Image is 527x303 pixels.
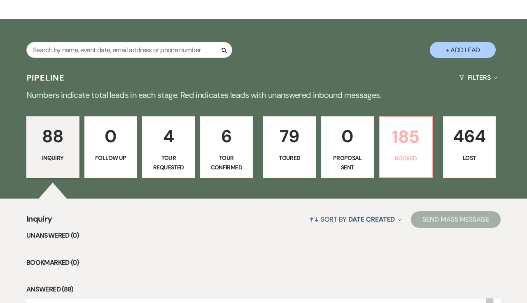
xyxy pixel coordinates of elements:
[348,215,395,224] span: Date Created
[26,284,501,295] li: Answered (88)
[306,208,405,230] button: Sort By Date Created
[268,123,311,150] p: 79
[147,153,190,172] p: Tour Requested
[26,257,501,268] li: Bookmarked (0)
[411,211,501,228] button: Send Mass Message
[26,116,79,178] a: 88Inquiry
[321,116,374,178] a: 0Proposal Sent
[448,153,491,162] p: Lost
[26,213,52,230] span: Inquiry
[443,116,496,178] a: 464Lost
[32,153,74,162] p: Inquiry
[430,42,496,58] button: + Add Lead
[205,153,248,172] p: Tour Confirmed
[26,42,232,58] input: Search by name, event date, email address or phone number
[326,153,369,172] p: Proposal Sent
[90,153,132,162] p: Follow Up
[200,116,253,178] a: 6Tour Confirmed
[456,67,501,88] button: Filters
[385,154,427,163] p: Booked
[205,123,248,150] p: 6
[263,116,316,178] a: 79Toured
[385,123,427,150] p: 185
[26,72,65,83] h3: Pipeline
[32,123,74,150] p: 88
[142,116,195,178] a: 4Tour Requested
[147,123,190,150] p: 4
[326,123,369,150] p: 0
[448,123,491,150] p: 464
[268,153,311,162] p: Toured
[26,230,501,241] li: Unanswered (0)
[309,215,319,224] span: ↑↓
[84,116,138,178] a: 0Follow Up
[90,123,132,150] p: 0
[379,116,433,178] a: 185Booked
